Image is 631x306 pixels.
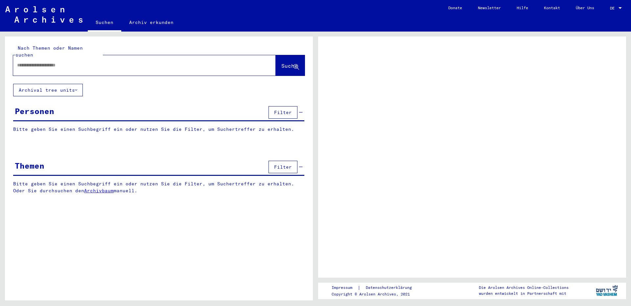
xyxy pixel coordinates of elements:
[13,126,304,133] p: Bitte geben Sie einen Suchbegriff ein oder nutzen Sie die Filter, um Suchertreffer zu erhalten.
[479,291,569,296] p: wurden entwickelt in Partnerschaft mit
[15,160,44,172] div: Themen
[610,6,617,11] span: DE
[274,109,292,115] span: Filter
[13,180,305,194] p: Bitte geben Sie einen Suchbegriff ein oder nutzen Sie die Filter, um Suchertreffer zu erhalten. O...
[5,6,82,23] img: Arolsen_neg.svg
[84,188,114,194] a: Archivbaum
[332,291,420,297] p: Copyright © Arolsen Archives, 2021
[88,14,121,32] a: Suchen
[479,285,569,291] p: Die Arolsen Archives Online-Collections
[269,161,297,173] button: Filter
[595,282,619,299] img: yv_logo.png
[332,284,420,291] div: |
[15,45,83,58] mat-label: Nach Themen oder Namen suchen
[361,284,420,291] a: Datenschutzerklärung
[269,106,297,119] button: Filter
[13,84,83,96] button: Archival tree units
[15,105,54,117] div: Personen
[276,55,305,76] button: Suche
[274,164,292,170] span: Filter
[281,62,298,69] span: Suche
[332,284,358,291] a: Impressum
[121,14,181,30] a: Archiv erkunden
